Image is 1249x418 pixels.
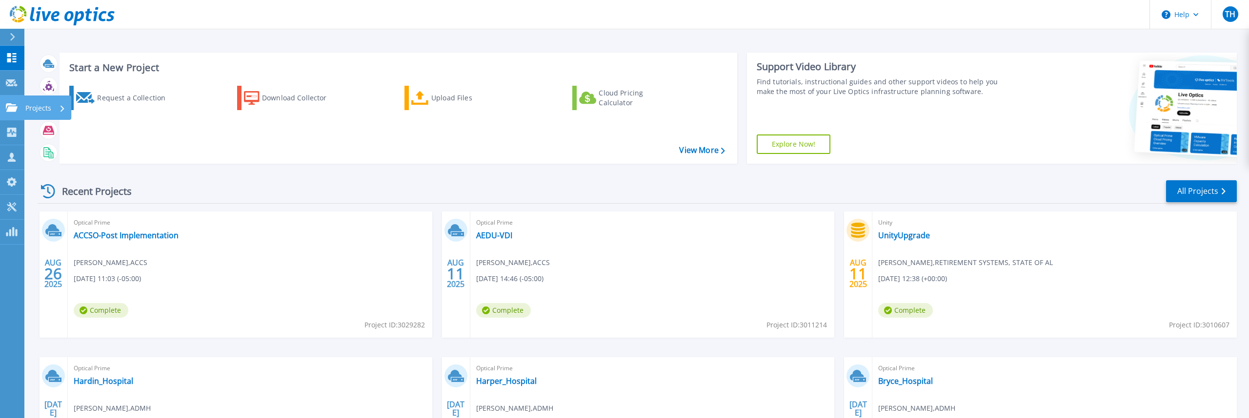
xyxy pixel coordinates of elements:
[849,256,867,291] div: AUG 2025
[74,363,426,374] span: Optical Prime
[476,403,553,414] span: [PERSON_NAME] , ADMH
[404,86,513,110] a: Upload Files
[25,95,51,121] p: Projects
[69,86,178,110] a: Request a Collection
[44,269,62,278] span: 26
[757,77,1010,96] div: Find tutorials, instructional guides and other support videos to help you make the most of your L...
[476,257,550,268] span: [PERSON_NAME] , ACCS
[572,86,681,110] a: Cloud Pricing Calculator
[447,269,464,278] span: 11
[74,376,133,386] a: Hardin_Hospital
[69,62,725,73] h3: Start a New Project
[476,376,537,386] a: Harper_Hospital
[878,230,930,240] a: UnityUpgrade
[476,363,829,374] span: Optical Prime
[74,230,179,240] a: ACCSO-Post Implementation
[757,134,831,154] a: Explore Now!
[878,303,933,318] span: Complete
[1169,320,1229,330] span: Project ID: 3010607
[74,217,426,228] span: Optical Prime
[878,217,1231,228] span: Unity
[237,86,346,110] a: Download Collector
[878,403,955,414] span: [PERSON_NAME] , ADMH
[476,217,829,228] span: Optical Prime
[878,257,1053,268] span: [PERSON_NAME] , RETIREMENT SYSTEMS, STATE OF AL
[757,60,1010,73] div: Support Video Library
[262,88,340,108] div: Download Collector
[74,403,151,414] span: [PERSON_NAME] , ADMH
[74,257,147,268] span: [PERSON_NAME] , ACCS
[766,320,827,330] span: Project ID: 3011214
[1225,10,1235,18] span: TH
[1166,180,1237,202] a: All Projects
[446,256,465,291] div: AUG 2025
[97,88,175,108] div: Request a Collection
[44,256,62,291] div: AUG 2025
[599,88,677,108] div: Cloud Pricing Calculator
[431,88,509,108] div: Upload Files
[878,363,1231,374] span: Optical Prime
[476,230,512,240] a: AEDU-VDI
[74,273,141,284] span: [DATE] 11:03 (-05:00)
[476,303,531,318] span: Complete
[878,376,933,386] a: Bryce_Hospital
[849,269,867,278] span: 11
[364,320,425,330] span: Project ID: 3029282
[74,303,128,318] span: Complete
[38,179,145,203] div: Recent Projects
[476,273,544,284] span: [DATE] 14:46 (-05:00)
[679,146,725,155] a: View More
[878,273,947,284] span: [DATE] 12:38 (+00:00)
